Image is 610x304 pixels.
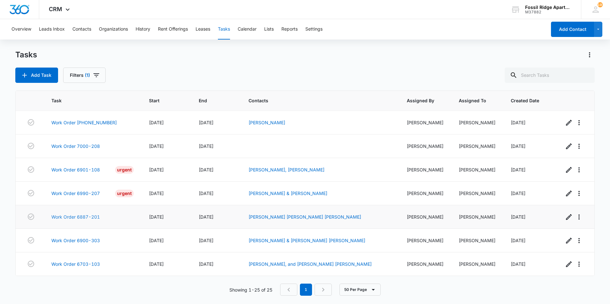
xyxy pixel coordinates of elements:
button: Add Task [15,68,58,83]
button: Add Contact [551,22,594,37]
span: [DATE] [511,191,525,196]
span: [DATE] [149,238,164,243]
a: Work Order 6703-103 [51,261,100,267]
button: Tasks [218,19,230,40]
div: [PERSON_NAME] [407,237,443,244]
div: [PERSON_NAME] [407,214,443,220]
button: Organizations [99,19,128,40]
span: [DATE] [199,238,213,243]
button: Overview [11,19,31,40]
span: [DATE] [199,120,213,125]
div: [PERSON_NAME] [407,119,443,126]
span: [DATE] [199,143,213,149]
button: History [136,19,150,40]
span: [DATE] [511,214,525,220]
span: [DATE] [199,214,213,220]
div: Urgent [115,166,134,174]
span: (1) [85,73,90,77]
a: Work Order 6901-108 [51,166,100,173]
button: 50 Per Page [339,284,381,296]
div: [PERSON_NAME] [407,261,443,267]
span: [DATE] [149,214,164,220]
div: [PERSON_NAME] [407,166,443,173]
em: 1 [300,284,312,296]
a: [PERSON_NAME] [249,120,285,125]
a: [PERSON_NAME] & [PERSON_NAME] [PERSON_NAME] [249,238,365,243]
a: Work Order 6887-201 [51,214,100,220]
input: Search Tasks [505,68,595,83]
a: Work Order 6990-207 [51,190,100,197]
div: [PERSON_NAME] [407,190,443,197]
button: Filters(1) [63,68,106,83]
a: [PERSON_NAME] [PERSON_NAME] [PERSON_NAME] [249,214,361,220]
div: [PERSON_NAME] [459,261,495,267]
a: Work Order 7000-208 [51,143,100,149]
div: Urgent [115,190,134,197]
span: [DATE] [149,120,164,125]
span: CRM [49,6,62,12]
span: [DATE] [199,191,213,196]
a: [PERSON_NAME], and [PERSON_NAME] [PERSON_NAME] [249,261,372,267]
div: account id [525,10,572,14]
span: [DATE] [149,191,164,196]
div: account name [525,5,572,10]
span: [DATE] [149,167,164,172]
span: [DATE] [149,143,164,149]
div: [PERSON_NAME] [459,214,495,220]
span: 191 [598,2,603,7]
span: [DATE] [199,261,213,267]
span: [DATE] [199,167,213,172]
span: Task [51,97,124,104]
span: [DATE] [511,120,525,125]
a: [PERSON_NAME] & [PERSON_NAME] [249,191,327,196]
button: Reports [281,19,298,40]
div: [PERSON_NAME] [459,143,495,149]
button: Contacts [72,19,91,40]
span: Start [149,97,175,104]
span: Contacts [249,97,382,104]
button: Leases [196,19,210,40]
span: Assigned By [407,97,434,104]
span: [DATE] [511,143,525,149]
nav: Pagination [280,284,332,296]
div: [PERSON_NAME] [459,119,495,126]
span: [DATE] [511,238,525,243]
button: Actions [584,50,595,60]
span: Assigned To [459,97,486,104]
div: notifications count [598,2,603,7]
button: Rent Offerings [158,19,188,40]
button: Lists [264,19,274,40]
span: End [199,97,224,104]
button: Leads Inbox [39,19,65,40]
div: [PERSON_NAME] [459,166,495,173]
button: Settings [305,19,323,40]
span: [DATE] [511,261,525,267]
span: [DATE] [511,167,525,172]
span: [DATE] [149,261,164,267]
a: Work Order 6900-303 [51,237,100,244]
a: Work Order [PHONE_NUMBER] [51,119,117,126]
a: [PERSON_NAME], [PERSON_NAME] [249,167,324,172]
span: Created Date [511,97,539,104]
button: Calendar [238,19,257,40]
h1: Tasks [15,50,37,60]
div: [PERSON_NAME] [459,190,495,197]
p: Showing 1-25 of 25 [229,286,272,293]
div: [PERSON_NAME] [407,143,443,149]
div: [PERSON_NAME] [459,237,495,244]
